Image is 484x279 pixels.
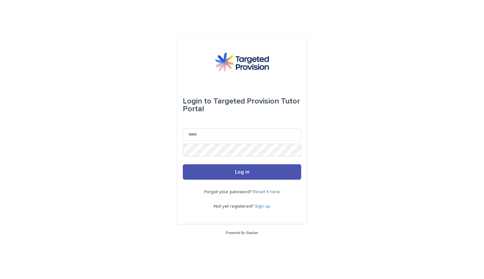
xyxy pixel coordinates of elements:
div: Targeted Provision Tutor Portal [183,92,301,118]
span: Login to [183,97,211,105]
img: M5nRWzHhSzIhMunXDL62 [215,52,269,72]
span: Forgot your password? [204,190,253,194]
a: Reset it here [253,190,280,194]
span: Not yet registered? [214,204,255,209]
span: Log in [235,169,249,175]
a: Sign up [255,204,270,209]
a: Powered By Stacker [226,231,258,235]
button: Log in [183,164,301,180]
